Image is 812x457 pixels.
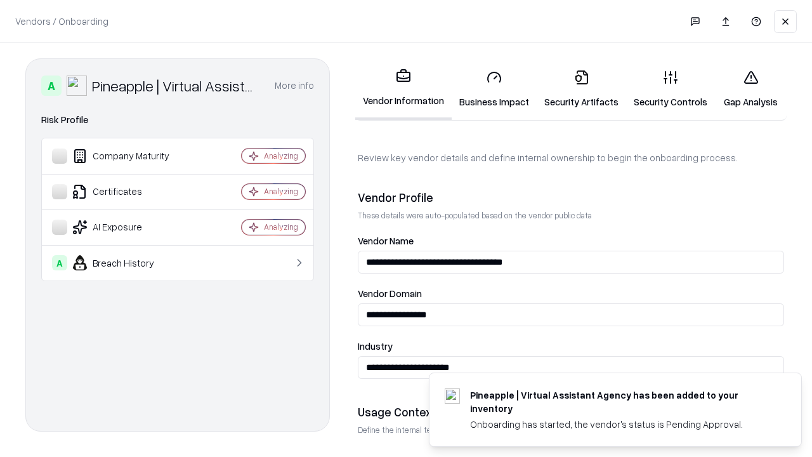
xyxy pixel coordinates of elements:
div: Breach History [52,255,204,270]
img: Pineapple | Virtual Assistant Agency [67,76,87,96]
div: Analyzing [264,150,298,161]
div: Company Maturity [52,149,204,164]
div: Risk Profile [41,112,314,128]
div: Pineapple | Virtual Assistant Agency has been added to your inventory [470,388,771,415]
div: A [41,76,62,96]
label: Vendor Domain [358,289,784,298]
div: Pineapple | Virtual Assistant Agency [92,76,259,96]
div: Analyzing [264,222,298,232]
a: Security Controls [626,60,715,119]
img: trypineapple.com [445,388,460,404]
p: These details were auto-populated based on the vendor public data [358,210,784,221]
p: Vendors / Onboarding [15,15,108,28]
a: Security Artifacts [537,60,626,119]
label: Vendor Name [358,236,784,246]
p: Define the internal team and reason for using this vendor. This helps assess business relevance a... [358,425,784,435]
div: A [52,255,67,270]
a: Business Impact [452,60,537,119]
div: Vendor Profile [358,190,784,205]
a: Gap Analysis [715,60,787,119]
div: Analyzing [264,186,298,197]
label: Industry [358,341,784,351]
div: Usage Context [358,404,784,420]
button: More info [275,74,314,97]
div: Onboarding has started, the vendor's status is Pending Approval. [470,418,771,431]
div: Certificates [52,184,204,199]
p: Review key vendor details and define internal ownership to begin the onboarding process. [358,151,784,164]
div: AI Exposure [52,220,204,235]
a: Vendor Information [355,58,452,120]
